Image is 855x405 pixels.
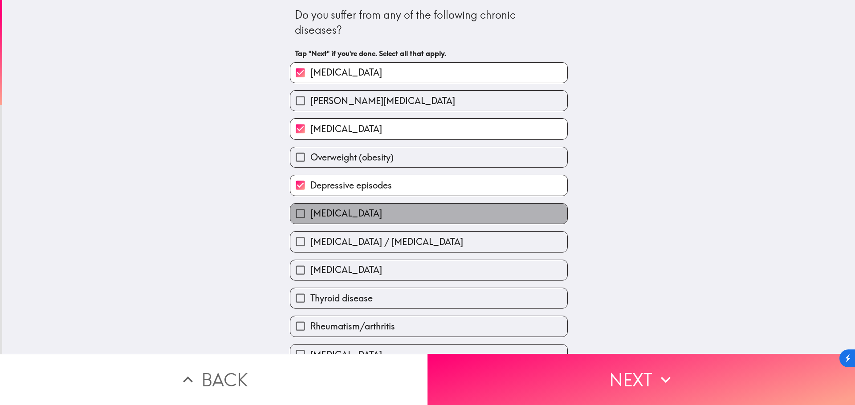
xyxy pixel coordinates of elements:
button: Rheumatism/arthritis [290,316,567,336]
span: Overweight (obesity) [310,151,394,164]
button: Thyroid disease [290,288,567,308]
span: [PERSON_NAME][MEDICAL_DATA] [310,95,455,107]
span: [MEDICAL_DATA] [310,207,382,220]
button: [MEDICAL_DATA] / [MEDICAL_DATA] [290,232,567,252]
span: Thyroid disease [310,292,373,305]
button: [MEDICAL_DATA] [290,119,567,139]
button: Overweight (obesity) [290,147,567,167]
span: [MEDICAL_DATA] [310,66,382,79]
h6: Tap "Next" if you're done. Select all that apply. [295,48,563,58]
span: Rheumatism/arthritis [310,320,395,333]
button: [MEDICAL_DATA] [290,260,567,280]
span: [MEDICAL_DATA] / [MEDICAL_DATA] [310,236,463,248]
span: Depressive episodes [310,179,392,192]
button: Next [427,354,855,405]
button: [MEDICAL_DATA] [290,345,567,365]
button: [PERSON_NAME][MEDICAL_DATA] [290,91,567,111]
button: [MEDICAL_DATA] [290,204,567,224]
span: [MEDICAL_DATA] [310,264,382,276]
span: [MEDICAL_DATA] [310,123,382,135]
span: [MEDICAL_DATA] [310,349,382,361]
div: Do you suffer from any of the following chronic diseases? [295,8,563,37]
button: Depressive episodes [290,175,567,195]
button: [MEDICAL_DATA] [290,63,567,83]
